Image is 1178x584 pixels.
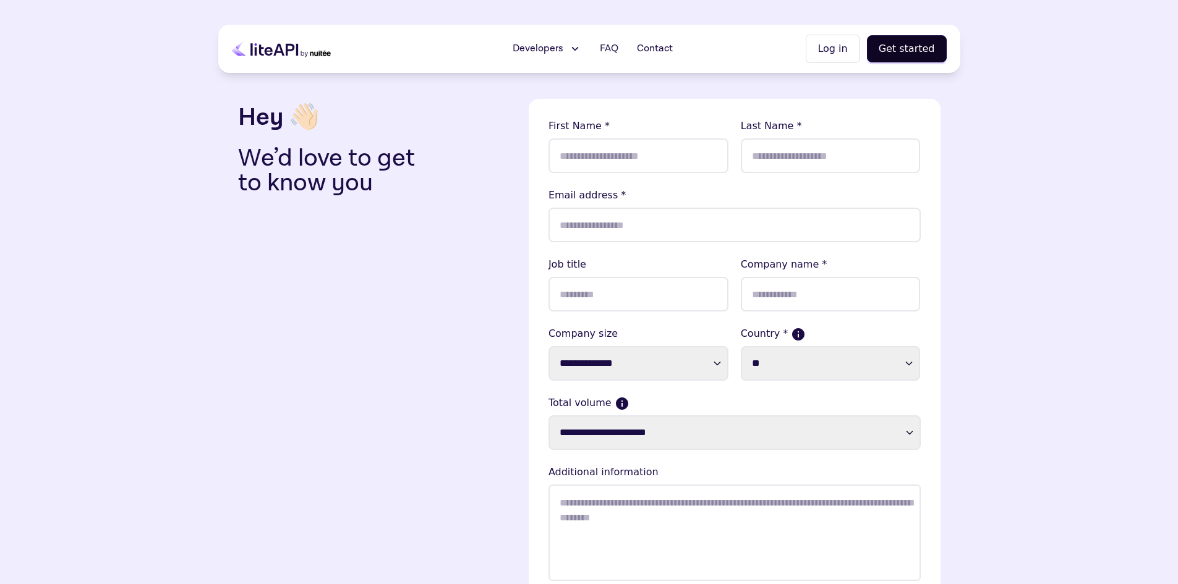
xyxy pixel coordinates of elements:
[806,35,859,63] button: Log in
[867,35,947,62] button: Get started
[741,257,921,272] lable: Company name *
[238,146,435,195] p: We’d love to get to know you
[793,329,804,340] button: If more than one country, please select where the majority of your sales come from.
[600,41,618,56] span: FAQ
[548,326,728,341] label: Company size
[741,119,921,133] lable: Last Name *
[637,41,673,56] span: Contact
[548,257,728,272] lable: Job title
[617,398,628,409] button: Current monthly volume your business makes in USD
[548,188,921,203] lable: Email address *
[238,99,519,136] h3: Hey 👋🏻
[505,36,589,61] button: Developers
[548,396,921,410] label: Total volume
[548,119,728,133] lable: First Name *
[630,36,680,61] a: Contact
[741,326,921,341] label: Country *
[548,465,921,480] lable: Additional information
[513,41,563,56] span: Developers
[592,36,626,61] a: FAQ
